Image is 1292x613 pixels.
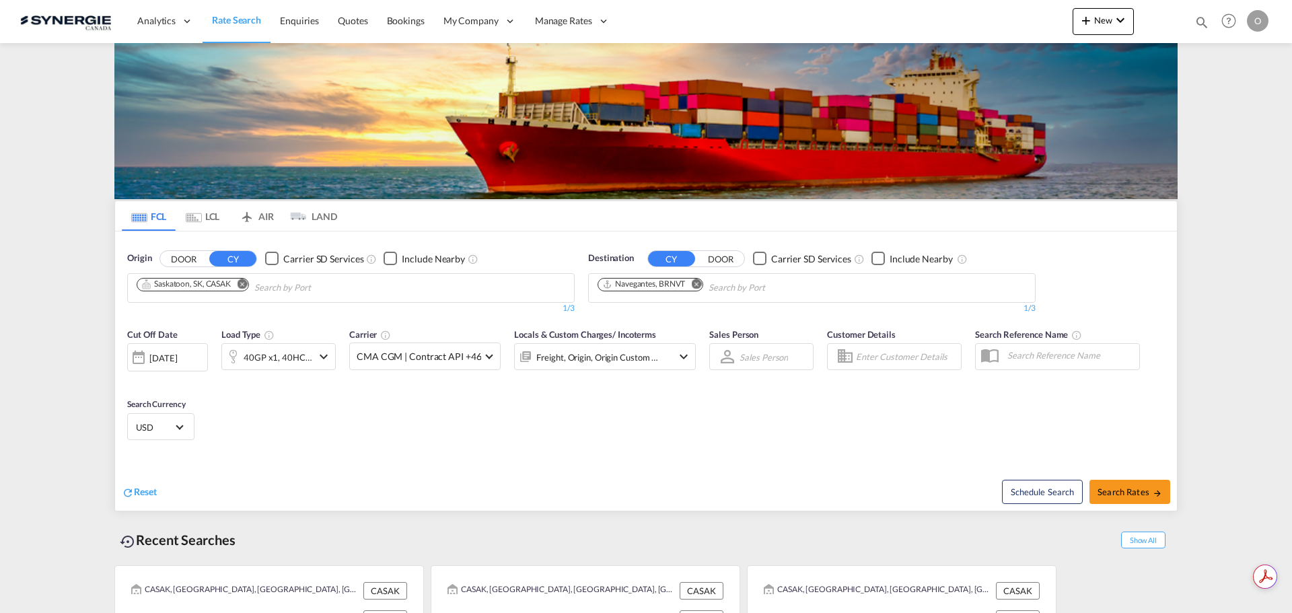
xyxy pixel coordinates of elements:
div: icon-magnify [1194,15,1209,35]
md-icon: icon-magnify [1194,15,1209,30]
div: CASAK [680,582,723,600]
div: Freight Origin Origin Custom Destination Destination Custom Factory Stuffing [536,348,659,367]
span: / Incoterms [612,329,656,340]
span: Search Rates [1098,486,1162,497]
div: CASAK [996,582,1040,600]
md-chips-wrap: Chips container. Use arrow keys to select chips. [135,274,388,299]
div: O [1247,10,1268,32]
div: 1/3 [588,303,1036,314]
md-icon: icon-information-outline [264,330,275,340]
md-tab-item: AIR [229,201,283,231]
span: Locals & Custom Charges [514,329,656,340]
md-icon: The selected Trucker/Carrierwill be displayed in the rate results If the rates are from another f... [380,330,391,340]
md-icon: icon-arrow-right [1153,489,1162,498]
div: Help [1217,9,1247,34]
div: CASAK, Saskatoon, SK, Canada, North America, Americas [447,582,676,600]
span: Help [1217,9,1240,32]
span: Sales Person [709,329,758,340]
md-select: Select Currency: $ USDUnited States Dollar [135,417,187,437]
button: Remove [228,279,248,292]
button: CY [648,251,695,266]
button: icon-plus 400-fgNewicon-chevron-down [1073,8,1134,35]
md-icon: icon-chevron-down [1112,12,1128,28]
span: Destination [588,252,634,265]
md-icon: icon-plus 400-fg [1078,12,1094,28]
span: Enquiries [280,15,319,26]
div: OriginDOOR CY Checkbox No InkUnchecked: Search for CY (Container Yard) services for all selected ... [115,231,1177,511]
md-checkbox: Checkbox No Ink [384,252,465,266]
span: Customer Details [827,329,895,340]
span: Show All [1121,532,1165,548]
input: Chips input. [709,277,836,299]
md-icon: Unchecked: Search for CY (Container Yard) services for all selected carriers.Checked : Search for... [366,254,377,264]
span: Cut Off Date [127,329,178,340]
md-icon: icon-chevron-down [316,349,332,365]
button: DOOR [697,251,744,266]
span: Carrier [349,329,391,340]
div: 40GP x1 40HC x1 [244,348,312,367]
md-tab-item: LAND [283,201,337,231]
span: USD [136,421,174,433]
span: Search Reference Name [975,329,1082,340]
div: Freight Origin Origin Custom Destination Destination Custom Factory Stuffingicon-chevron-down [514,343,696,370]
span: New [1078,15,1128,26]
md-chips-wrap: Chips container. Use arrow keys to select chips. [596,274,842,299]
button: CY [209,251,256,266]
md-checkbox: Checkbox No Ink [753,252,851,266]
span: My Company [443,14,499,28]
input: Search Reference Name [1001,345,1139,365]
md-icon: Unchecked: Search for CY (Container Yard) services for all selected carriers.Checked : Search for... [854,254,865,264]
span: Quotes [338,15,367,26]
md-icon: Unchecked: Ignores neighbouring ports when fetching rates.Checked : Includes neighbouring ports w... [468,254,478,264]
md-icon: Unchecked: Ignores neighbouring ports when fetching rates.Checked : Includes neighbouring ports w... [957,254,968,264]
input: Chips input. [254,277,382,299]
span: Manage Rates [535,14,592,28]
div: CASAK [363,582,407,600]
span: CMA CGM | Contract API +46 [357,350,481,363]
div: [DATE] [127,343,208,371]
div: CASAK, Saskatoon, SK, Canada, North America, Americas [764,582,993,600]
md-pagination-wrapper: Use the left and right arrow keys to navigate between tabs [122,201,337,231]
md-icon: icon-airplane [239,209,255,219]
div: CASAK, Saskatoon, SK, Canada, North America, Americas [131,582,360,600]
button: Note: By default Schedule search will only considerorigin ports, destination ports and cut off da... [1002,480,1083,504]
span: Analytics [137,14,176,28]
button: DOOR [160,251,207,266]
span: Bookings [387,15,425,26]
img: LCL+%26+FCL+BACKGROUND.png [114,43,1178,199]
div: Navegantes, BRNVT [602,279,685,290]
div: Include Nearby [402,252,465,266]
md-icon: Your search will be saved by the below given name [1071,330,1082,340]
div: Recent Searches [114,525,241,555]
span: Search Currency [127,399,186,409]
md-checkbox: Checkbox No Ink [265,252,363,266]
md-icon: icon-refresh [122,486,134,499]
div: [DATE] [149,352,177,364]
md-tab-item: FCL [122,201,176,231]
div: Carrier SD Services [771,252,851,266]
div: Saskatoon, SK, CASAK [141,279,231,290]
img: 1f56c880d42311ef80fc7dca854c8e59.png [20,6,111,36]
div: Include Nearby [890,252,953,266]
md-select: Sales Person [738,347,789,367]
md-icon: icon-chevron-down [676,349,692,365]
md-checkbox: Checkbox No Ink [871,252,953,266]
div: icon-refreshReset [122,485,157,500]
span: Load Type [221,329,275,340]
span: Rate Search [212,14,261,26]
input: Enter Customer Details [856,347,957,367]
md-icon: icon-backup-restore [120,534,136,550]
span: Origin [127,252,151,265]
button: Search Ratesicon-arrow-right [1089,480,1170,504]
md-datepicker: Select [127,370,137,388]
span: Reset [134,486,157,497]
div: 1/3 [127,303,575,314]
div: Carrier SD Services [283,252,363,266]
div: Press delete to remove this chip. [141,279,234,290]
button: Remove [682,279,703,292]
div: Press delete to remove this chip. [602,279,688,290]
div: 40GP x1 40HC x1icon-chevron-down [221,343,336,370]
md-tab-item: LCL [176,201,229,231]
